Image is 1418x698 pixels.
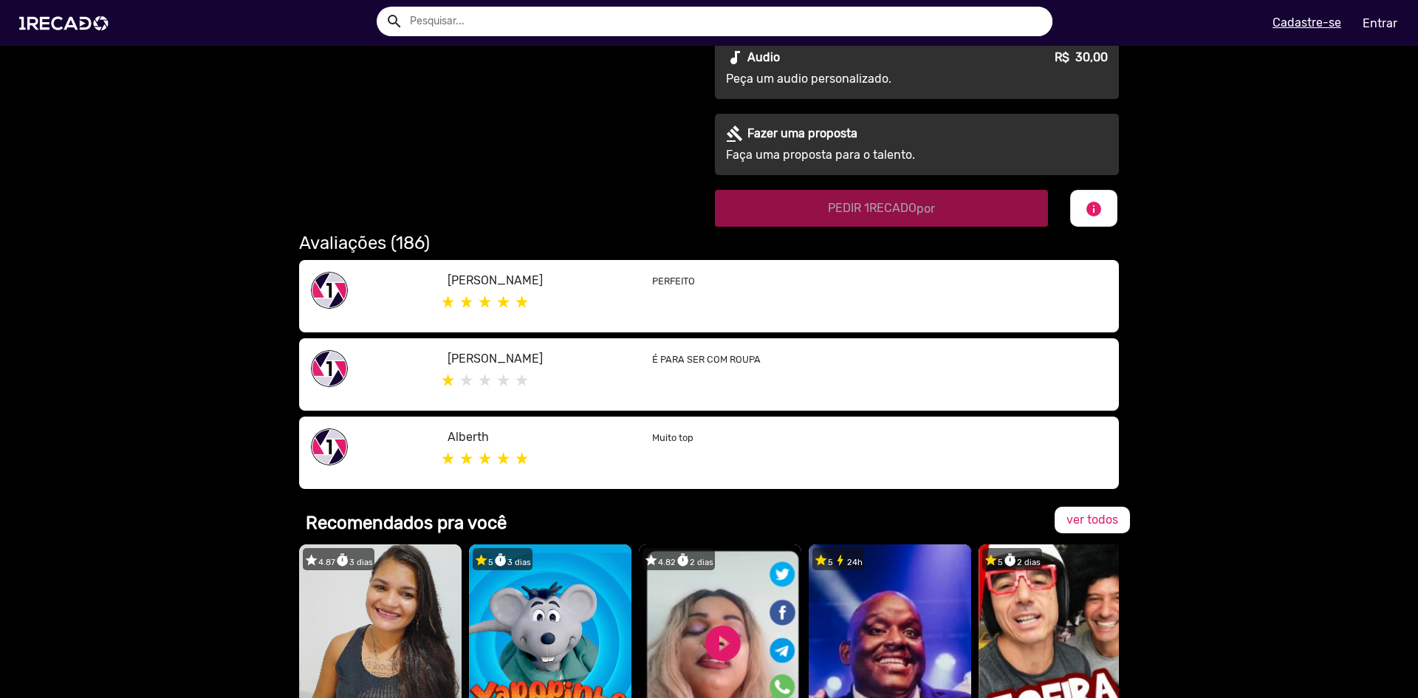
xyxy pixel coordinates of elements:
mat-icon: audiotrack [726,49,744,66]
span: por [917,202,935,216]
small: É PARA SER COM ROUPA [652,354,761,365]
small: Muito top [652,432,693,443]
p: Audio [747,49,780,66]
small: PERFEITO [652,276,695,287]
p: Faça uma proposta para o talento. [726,146,993,164]
mat-icon: Example home icon [386,13,403,30]
button: PEDIR 1RECADOpor [715,190,1048,227]
h2: Avaliações (186) [299,233,1119,254]
span: ver todos [1066,513,1118,527]
p: [PERSON_NAME] [448,350,630,368]
span: PEDIR 1RECADO [828,201,935,215]
u: Cadastre-se [1273,16,1341,30]
p: Fazer uma proposta [747,125,857,143]
mat-icon: info [1085,200,1103,218]
p: Peça um audio personalizado. [726,70,993,88]
b: Recomendados pra você [306,513,507,533]
img: share-1recado.png [311,272,348,309]
img: share-1recado.png [311,350,348,387]
img: share-1recado.png [311,428,348,465]
mat-icon: gavel [726,125,744,143]
input: Pesquisar... [399,7,1052,36]
p: Alberth [448,428,630,446]
p: [PERSON_NAME] [448,272,630,290]
a: Entrar [1353,10,1407,36]
p: R$ 30,00 [1055,49,1108,66]
button: Example home icon [380,7,406,33]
